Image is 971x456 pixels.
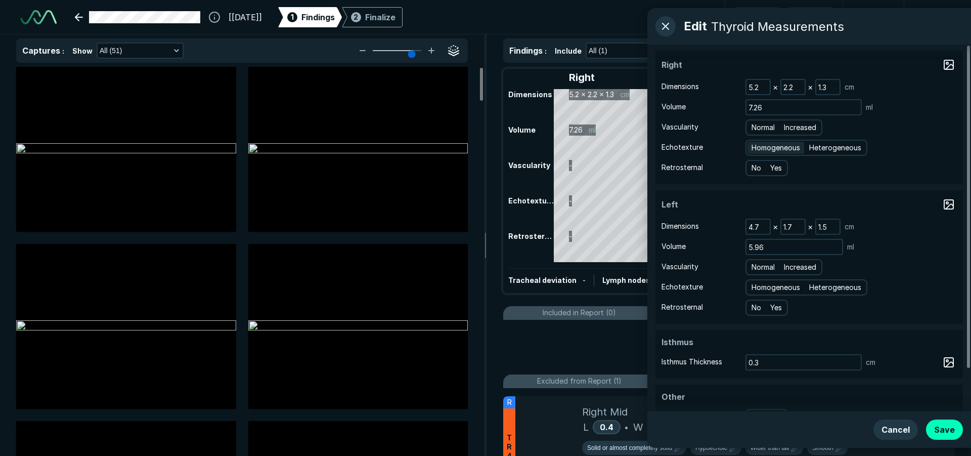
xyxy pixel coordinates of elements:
[770,162,782,174] span: Yes
[784,122,816,133] span: Increased
[806,220,815,234] div: ×
[16,6,61,28] a: See-Mode Logo
[291,12,294,22] span: 1
[582,404,628,420] span: Right Mid
[301,11,335,23] span: Findings
[661,336,737,348] span: Isthmus
[733,7,781,27] button: Undo
[661,411,724,422] span: Tracheal deviation
[661,261,698,272] span: Vascularity
[809,282,861,293] span: Heterogeneous
[509,46,543,56] span: Findings
[661,81,699,92] span: Dimensions
[866,357,875,368] span: cm
[633,420,643,435] span: W
[365,11,395,23] div: Finalize
[784,262,816,273] span: Increased
[600,422,613,432] span: 0.4
[770,302,782,313] span: Yes
[342,7,403,27] div: 2Finalize
[589,45,607,56] span: All (1)
[661,221,699,232] span: Dimensions
[661,241,686,252] span: Volume
[873,420,918,440] button: Cancel
[752,302,761,313] span: No
[661,59,737,71] span: Right
[684,17,707,35] span: Edit
[752,122,775,133] span: Normal
[771,80,780,94] div: ×
[926,420,963,440] button: Save
[537,376,622,387] span: Excluded from Report (1)
[809,142,861,153] span: Heterogeneous
[587,443,672,452] span: Solid or almost completely solid
[583,420,589,435] span: L
[845,81,854,93] span: cm
[661,162,703,173] span: Retrosternal
[62,47,64,55] span: :
[20,10,57,24] img: See-Mode Logo
[543,307,616,318] span: Included in Report (0)
[583,276,586,284] span: -
[806,80,815,94] div: ×
[508,276,577,284] span: Tracheal deviation
[278,7,342,27] div: 1Findings
[866,102,873,113] span: ml
[72,46,93,56] span: Show
[507,397,512,408] span: R
[555,46,582,56] span: Include
[847,241,854,253] span: ml
[661,101,686,112] span: Volume
[545,47,547,55] span: :
[229,11,262,23] span: [[DATE]]
[100,45,122,56] span: All (51)
[752,282,800,293] span: Homogeneous
[711,19,844,34] div: Thyroid Measurements
[22,46,60,56] span: Captures
[661,391,737,403] span: Other
[845,221,854,232] span: cm
[354,12,358,22] span: 2
[503,375,955,388] li: Excluded from Report (1)
[787,7,833,27] button: Redo
[661,121,698,133] span: Vascularity
[752,262,775,273] span: Normal
[661,302,703,313] span: Retrosternal
[752,142,800,153] span: Homogeneous
[661,281,703,293] span: Echotexture
[661,198,737,211] span: Left
[771,220,780,234] div: ×
[602,276,650,284] span: Lymph nodes
[661,142,703,153] span: Echotexture
[625,421,628,433] span: •
[661,356,722,367] span: Isthmus Thickness
[912,7,955,27] button: avatar-name
[752,162,761,174] span: No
